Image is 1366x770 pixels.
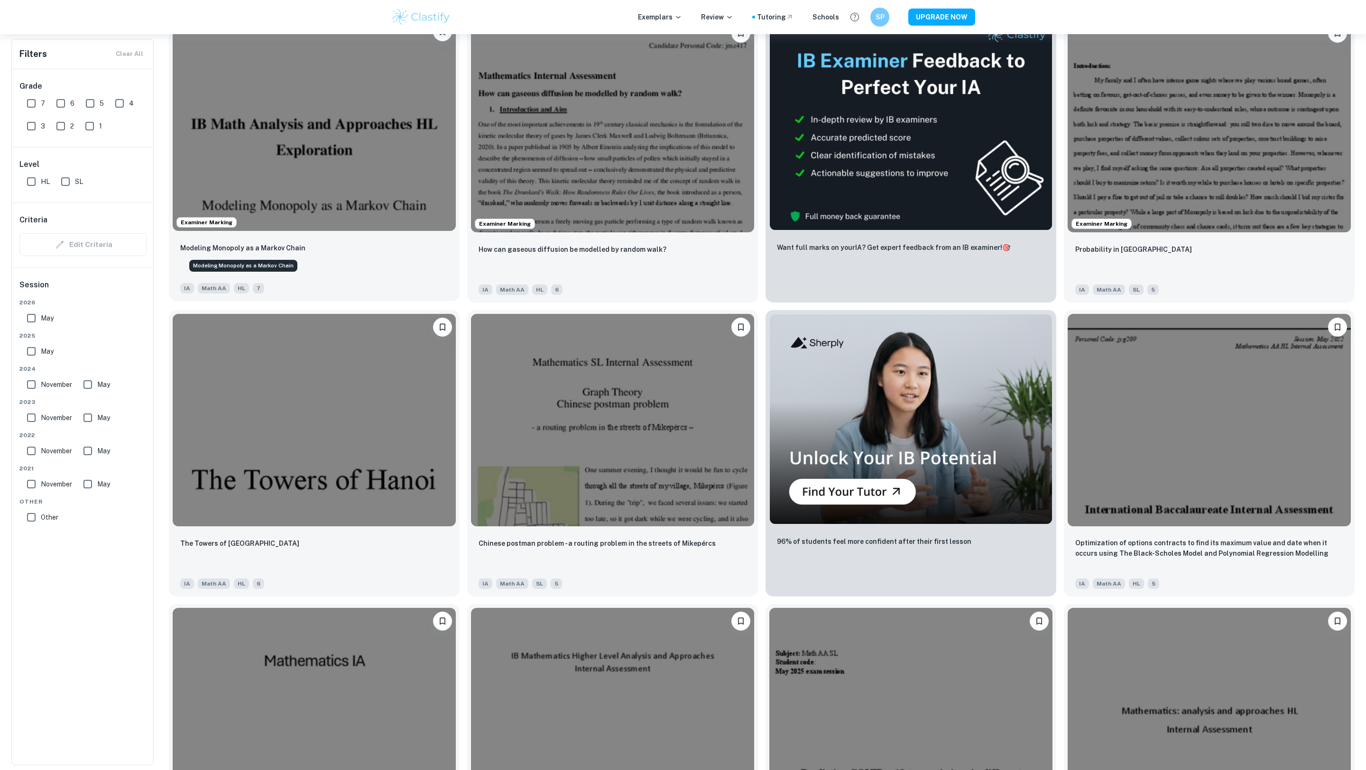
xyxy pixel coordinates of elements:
[496,578,528,589] span: Math AA
[19,159,147,170] h6: Level
[1002,244,1010,251] span: 🎯
[551,578,562,589] span: 5
[97,379,110,390] span: May
[731,318,750,337] button: Bookmark
[19,497,147,506] span: Other
[41,412,72,423] span: November
[1030,612,1049,631] button: Bookmark
[1093,578,1125,589] span: Math AA
[99,121,102,131] span: 1
[777,536,971,547] p: 96% of students feel more confident after their first lesson
[766,310,1056,596] a: Thumbnail96% of students feel more confident after their first lesson
[180,243,305,253] p: Modeling Monopoly as a Markov Chain
[180,578,194,589] span: IA
[1328,318,1347,337] button: Bookmark
[19,47,47,61] h6: Filters
[177,218,236,227] span: Examiner Marking
[169,16,460,302] a: Examiner MarkingBookmarkModeling Monopoly as a Markov ChainIAMath AAHL7
[41,313,54,323] span: May
[129,98,134,109] span: 4
[551,284,563,295] span: 6
[253,578,264,589] span: 6
[532,284,547,295] span: HL
[19,279,147,298] h6: Session
[234,283,249,293] span: HL
[638,12,682,22] p: Exemplars
[253,283,264,293] span: 7
[479,284,492,295] span: IA
[532,578,547,589] span: SL
[41,121,45,131] span: 3
[97,412,110,423] span: May
[41,176,50,187] span: HL
[766,16,1056,302] a: ThumbnailWant full marks on yourIA? Get expert feedback from an IB examiner!
[169,310,460,596] a: BookmarkThe Towers of Hanoi IAMath AAHL6
[198,578,230,589] span: Math AA
[19,431,147,440] span: 2022
[100,98,104,109] span: 5
[812,12,839,22] a: Schools
[1148,578,1159,589] span: 5
[173,314,456,526] img: Math AA IA example thumbnail: The Towers of Hanoi
[475,220,535,228] span: Examiner Marking
[777,242,1010,253] p: Want full marks on your IA ? Get expert feedback from an IB examiner!
[1075,244,1192,255] p: Probability in Monopoly
[41,379,72,390] span: November
[467,310,758,596] a: BookmarkChinese postman problem - a routing problem in the streets of MikepércsIAMath AASL5
[1068,20,1351,232] img: Math AA IA example thumbnail: Probability in Monopoly
[496,284,528,295] span: Math AA
[234,578,249,589] span: HL
[75,176,83,187] span: SL
[97,479,110,489] span: May
[19,464,147,473] span: 2021
[19,81,147,92] h6: Grade
[870,8,889,27] button: SP
[97,446,110,456] span: May
[433,318,452,337] button: Bookmark
[908,9,975,26] button: UPGRADE NOW
[479,578,492,589] span: IA
[180,283,194,293] span: IA
[19,398,147,406] span: 2023
[1093,284,1125,295] span: Math AA
[701,12,733,22] p: Review
[41,446,72,456] span: November
[1328,612,1347,631] button: Bookmark
[1075,578,1089,589] span: IA
[757,12,794,22] a: Tutoring
[1075,284,1089,295] span: IA
[1068,314,1351,526] img: Math AA IA example thumbnail: Optimization of options contracts to fin
[19,233,147,256] div: Criteria filters are unavailable when searching by topic
[41,512,58,522] span: Other
[70,98,74,109] span: 6
[41,98,45,109] span: 7
[19,214,47,226] h6: Criteria
[471,20,754,232] img: Math AA IA example thumbnail: How can gaseous diffusion be modelled by
[769,20,1052,230] img: Thumbnail
[391,8,451,27] img: Clastify logo
[189,260,297,272] div: Modeling Monopoly as a Markov Chain
[1147,284,1159,295] span: 5
[41,346,54,357] span: May
[70,121,74,131] span: 2
[1064,16,1355,302] a: Examiner MarkingBookmarkProbability in MonopolyIAMath AASL5
[1064,310,1355,596] a: BookmarkOptimization of options contracts to find its maximum value and date when it occurs using...
[769,314,1052,524] img: Thumbnail
[479,244,666,255] p: How can gaseous diffusion be modelled by random walk?
[198,283,230,293] span: Math AA
[433,612,452,631] button: Bookmark
[19,331,147,340] span: 2025
[1072,220,1131,228] span: Examiner Marking
[847,9,863,25] button: Help and Feedback
[1129,284,1144,295] span: SL
[19,298,147,307] span: 2026
[180,538,299,549] p: The Towers of Hanoi
[467,16,758,302] a: Examiner MarkingBookmarkHow can gaseous diffusion be modelled by random walk?IAMath AAHL6
[1075,538,1343,559] p: Optimization of options contracts to find its maximum value and date when it occurs using The Bla...
[1129,578,1144,589] span: HL
[731,612,750,631] button: Bookmark
[41,479,72,489] span: November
